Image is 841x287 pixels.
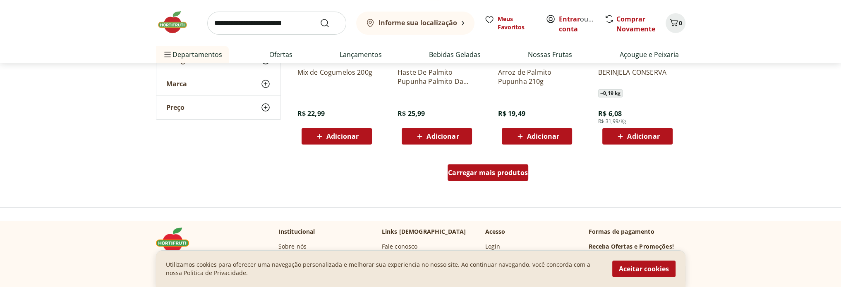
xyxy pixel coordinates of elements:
button: Adicionar [302,128,372,145]
a: Açougue e Peixaria [619,50,678,59]
span: R$ 25,99 [398,109,425,118]
button: Submit Search [320,18,340,28]
h3: Receba Ofertas e Promoções! [589,242,674,251]
a: Bebidas Geladas [429,50,481,59]
a: Sobre nós [278,242,307,251]
p: Utilizamos cookies para oferecer uma navegação personalizada e melhorar sua experiencia no nosso ... [166,261,602,277]
button: Aceitar cookies [612,261,676,277]
button: Adicionar [402,128,472,145]
input: search [207,12,346,35]
p: Formas de pagamento [589,228,685,236]
img: Hortifruti [156,10,197,35]
span: ~ 0,19 kg [598,89,623,97]
p: Links [DEMOGRAPHIC_DATA] [382,228,466,236]
span: Adicionar [627,133,659,140]
span: ou [559,14,596,34]
span: Meus Favoritos [498,15,536,31]
span: R$ 6,08 [598,109,622,118]
span: Carregar mais produtos [448,169,528,176]
p: Institucional [278,228,315,236]
a: Arroz de Palmito Pupunha 210g [498,68,576,86]
a: Entrar [559,14,580,24]
span: 0 [679,19,682,27]
span: R$ 19,49 [498,109,525,118]
button: Carrinho [666,13,685,33]
button: Adicionar [602,128,673,145]
span: R$ 31,99/Kg [598,118,626,125]
span: Departamentos [163,45,222,64]
a: Mix de Cogumelos 200g [297,68,376,86]
a: BERINJELA CONSERVA [598,68,677,86]
button: Menu [163,45,173,64]
a: Haste De Palmito Pupunha Palmito Da Fazenda 20Cm - Unidade [398,68,476,86]
a: Meus Favoritos [484,15,536,31]
a: Nossas Frutas [528,50,572,59]
a: Login [485,242,501,251]
a: Criar conta [559,14,604,33]
a: Comprar Novamente [616,14,655,33]
span: Adicionar [426,133,459,140]
a: Fale conosco [382,242,418,251]
span: R$ 22,99 [297,109,325,118]
button: Adicionar [502,128,572,145]
a: Carregar mais produtos [448,164,528,184]
b: Informe sua localização [379,18,457,27]
span: Preço [166,103,184,111]
span: Marca [166,80,187,88]
p: Acesso [485,228,506,236]
img: Hortifruti [156,228,197,252]
button: Preço [156,96,280,119]
a: Lançamentos [340,50,382,59]
span: Adicionar [527,133,559,140]
button: Marca [156,72,280,95]
span: Adicionar [326,133,359,140]
button: Informe sua localização [356,12,474,35]
a: Ofertas [269,50,292,59]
